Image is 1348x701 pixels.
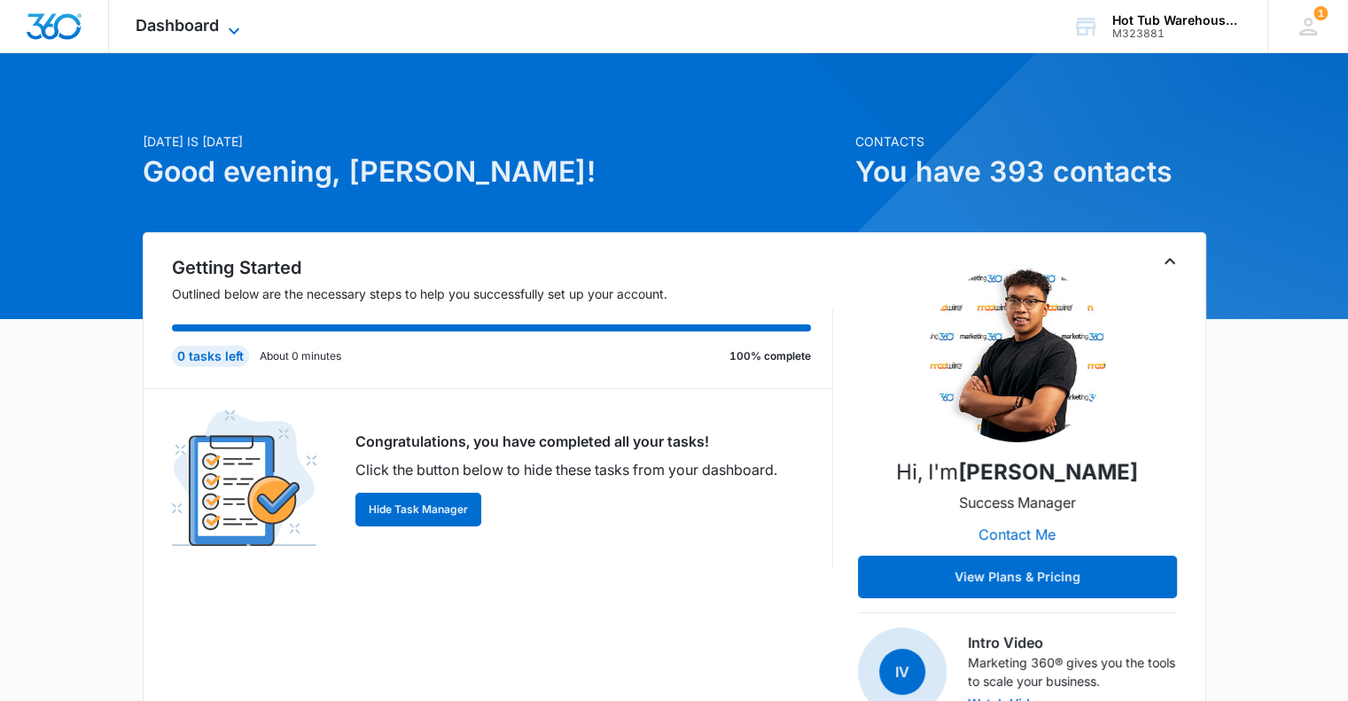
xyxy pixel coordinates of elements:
button: Toggle Collapse [1159,251,1180,272]
div: account id [1112,27,1242,40]
img: Angelis Torres [929,265,1106,442]
strong: [PERSON_NAME] [958,459,1138,485]
h2: Getting Started [172,254,833,281]
button: View Plans & Pricing [858,556,1177,598]
p: Outlined below are the necessary steps to help you successfully set up your account. [172,284,833,303]
p: Hi, I'm [896,456,1138,488]
span: 1 [1313,6,1328,20]
p: Contacts [855,132,1206,151]
button: Contact Me [961,513,1073,556]
span: Dashboard [136,16,219,35]
p: [DATE] is [DATE] [143,132,845,151]
div: notifications count [1313,6,1328,20]
p: Congratulations, you have completed all your tasks! [355,431,777,452]
p: About 0 minutes [260,348,341,364]
button: Hide Task Manager [355,493,481,526]
p: Marketing 360® gives you the tools to scale your business. [968,653,1177,690]
h3: Intro Video [968,632,1177,653]
p: 100% complete [729,348,811,364]
div: account name [1112,13,1242,27]
h1: You have 393 contacts [855,151,1206,193]
span: IV [879,649,925,695]
p: Success Manager [959,492,1076,513]
div: 0 tasks left [172,346,249,367]
p: Click the button below to hide these tasks from your dashboard. [355,459,777,480]
h1: Good evening, [PERSON_NAME]! [143,151,845,193]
